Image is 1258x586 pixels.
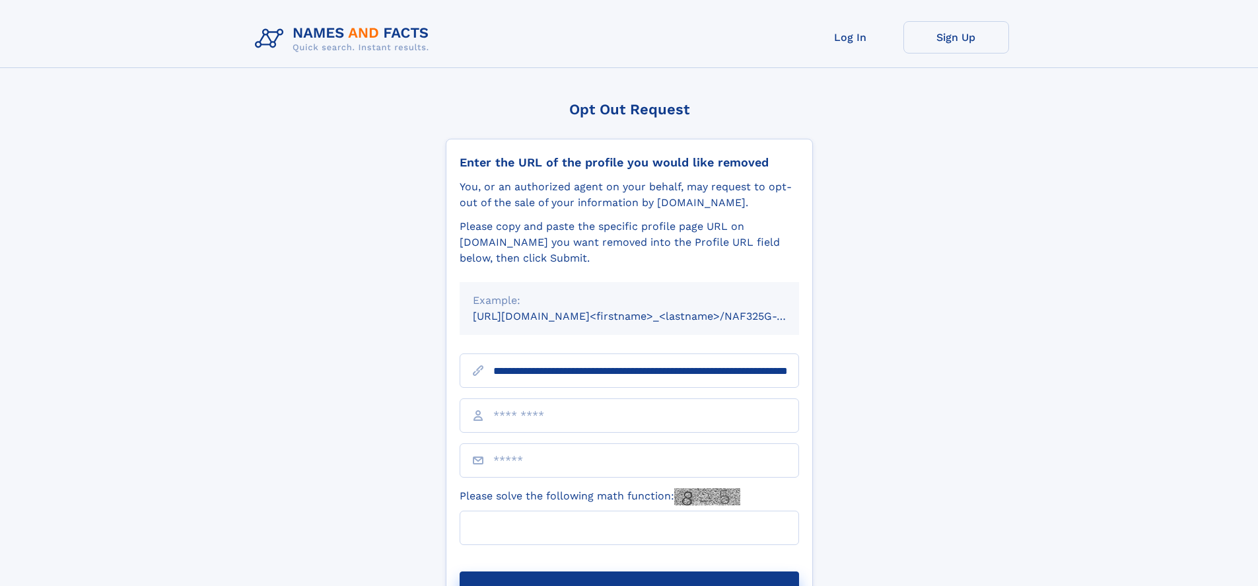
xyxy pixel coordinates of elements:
[460,155,799,170] div: Enter the URL of the profile you would like removed
[903,21,1009,54] a: Sign Up
[446,101,813,118] div: Opt Out Request
[460,488,740,505] label: Please solve the following math function:
[250,21,440,57] img: Logo Names and Facts
[473,310,824,322] small: [URL][DOMAIN_NAME]<firstname>_<lastname>/NAF325G-xxxxxxxx
[798,21,903,54] a: Log In
[473,293,786,309] div: Example:
[460,179,799,211] div: You, or an authorized agent on your behalf, may request to opt-out of the sale of your informatio...
[460,219,799,266] div: Please copy and paste the specific profile page URL on [DOMAIN_NAME] you want removed into the Pr...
